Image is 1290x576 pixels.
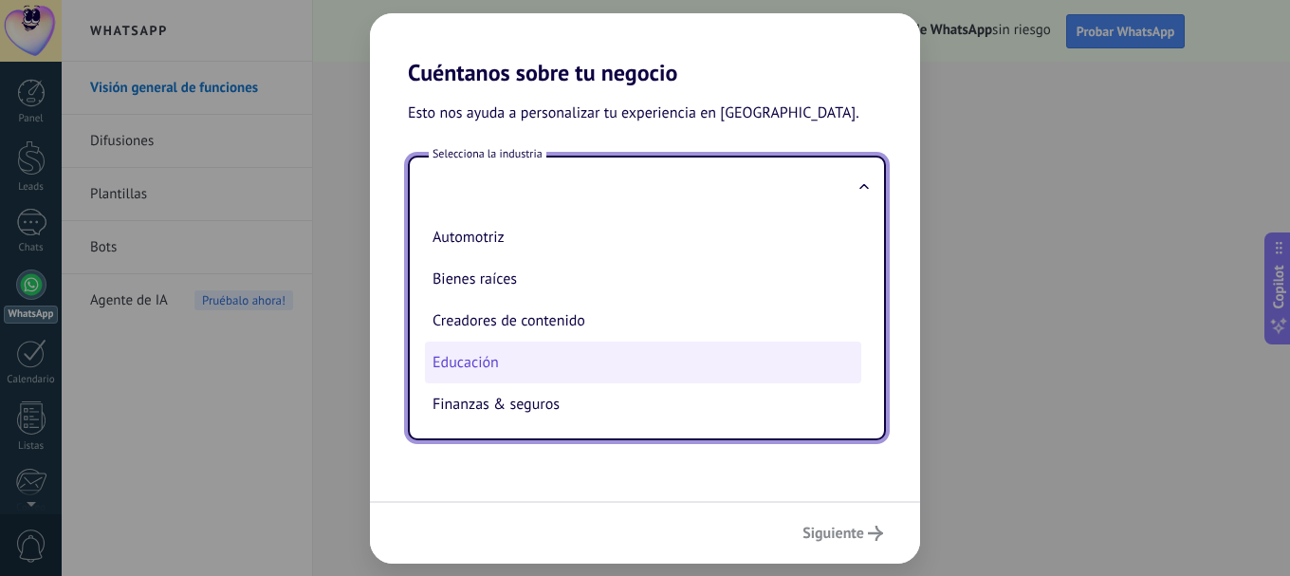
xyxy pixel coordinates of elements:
[425,300,861,342] li: Creadores de contenido
[425,342,861,383] li: Educación
[408,102,859,126] span: Esto nos ayuda a personalizar tu experiencia en [GEOGRAPHIC_DATA].
[425,258,861,300] li: Bienes raíces
[425,425,861,467] li: Gobierno
[370,13,920,86] h2: Cuéntanos sobre tu negocio
[425,383,861,425] li: Finanzas & seguros
[425,216,861,258] li: Automotriz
